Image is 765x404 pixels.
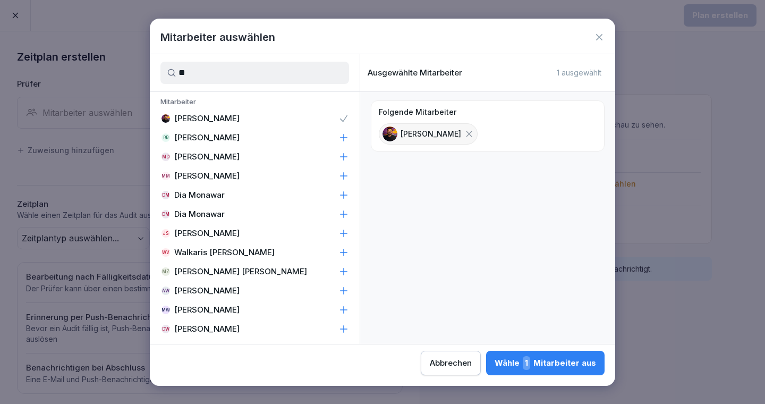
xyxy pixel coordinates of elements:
div: MZ [161,267,170,276]
p: [PERSON_NAME] [401,128,461,139]
span: 1 [523,356,530,370]
div: MW [161,306,170,314]
button: Abbrechen [421,351,481,375]
p: [PERSON_NAME] [174,113,240,124]
p: [PERSON_NAME] [174,228,240,239]
p: [PERSON_NAME] [PERSON_NAME] [174,266,307,277]
p: Walkaris [PERSON_NAME] [174,247,275,258]
p: [PERSON_NAME] [174,151,240,162]
p: Folgende Mitarbeiter [379,107,456,117]
div: DM [161,210,170,218]
div: AW [161,287,170,295]
p: [PERSON_NAME] [174,171,240,181]
p: [PERSON_NAME] [174,132,240,143]
div: WV [161,248,170,257]
div: JS [161,229,170,238]
p: [PERSON_NAME] [174,324,240,334]
img: kwjack37i7lkdya029ocrhcd.png [161,114,170,123]
div: DW [161,325,170,333]
button: Wähle1Mitarbeiter aus [486,351,605,375]
div: RR [161,133,170,142]
div: Wähle Mitarbeiter aus [495,356,596,370]
div: MM [161,172,170,180]
h1: Mitarbeiter auswählen [160,29,275,45]
p: [PERSON_NAME] [174,305,240,315]
p: [PERSON_NAME] [174,285,240,296]
p: Dia Monawar [174,190,225,200]
p: Dia Monawar [174,209,225,220]
p: 1 ausgewählt [557,68,601,78]
p: Mitarbeiter [150,97,360,109]
img: kwjack37i7lkdya029ocrhcd.png [382,127,397,141]
div: Abbrechen [430,357,472,369]
div: MD [161,153,170,161]
p: Ausgewählte Mitarbeiter [368,68,462,78]
div: DM [161,191,170,199]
